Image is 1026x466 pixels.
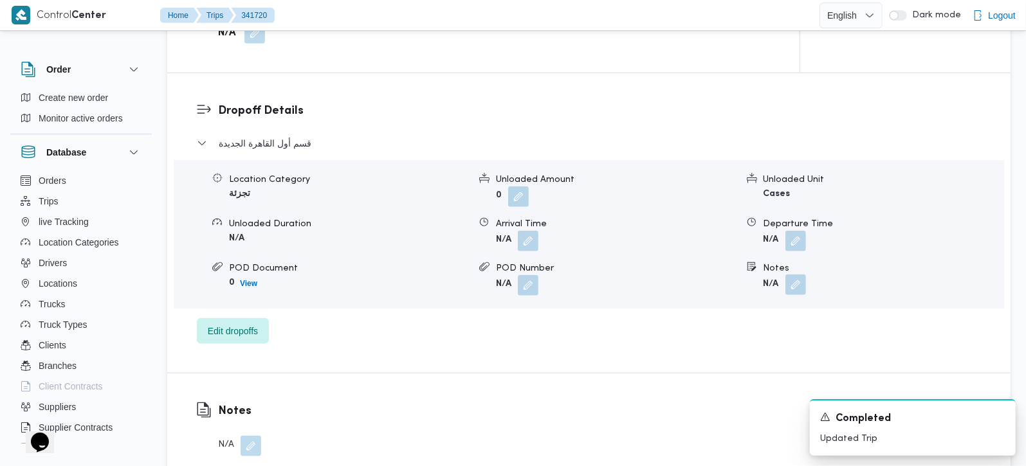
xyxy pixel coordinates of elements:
button: Location Categories [15,232,147,253]
h3: Dropoff Details [218,102,982,120]
span: Suppliers [39,399,76,415]
div: N/A [218,436,261,456]
iframe: chat widget [13,415,54,453]
div: قسم أول القاهرة الجديدة [174,160,1004,309]
button: Monitor active orders [15,108,147,129]
button: Logout [967,3,1021,28]
button: Suppliers [15,397,147,417]
b: View [240,279,257,288]
button: Truck Types [15,314,147,335]
span: Create new order [39,90,108,105]
div: Arrival Time [496,217,736,231]
button: Edit dropoffs [197,318,269,344]
span: Orders [39,173,66,188]
button: Trips [15,191,147,211]
button: Trucks [15,294,147,314]
span: Branches [39,358,77,373]
div: Unloaded Duration [229,217,469,231]
span: Clients [39,337,66,353]
b: N/A [496,236,511,244]
span: Location Categories [39,235,119,250]
div: POD Number [496,262,736,275]
h3: Order [46,62,71,77]
button: Clients [15,335,147,355]
p: Updated Trip [820,432,1005,445]
h3: Database [46,145,86,160]
div: Unloaded Unit [764,173,1003,186]
button: Orders [15,170,147,191]
span: Dark mode [907,10,961,21]
span: Truck Types [39,317,87,332]
span: Logout [988,8,1016,23]
b: Center [71,11,106,21]
button: Devices [15,438,147,458]
span: Edit dropoffs [208,323,258,339]
button: Database [21,145,142,160]
button: View [235,276,262,291]
button: Locations [15,273,147,294]
span: Monitor active orders [39,111,123,126]
h3: Notes [218,402,261,420]
button: 341720 [231,8,275,23]
span: Completed [836,411,891,427]
div: Departure Time [764,217,1003,231]
b: 0 [229,278,235,287]
span: Trips [39,193,59,209]
button: Order [21,62,142,77]
b: 0 [496,192,502,200]
span: Trucks [39,296,65,312]
button: Branches [15,355,147,376]
span: Client Contracts [39,379,103,394]
div: Location Category [229,173,469,186]
button: Trips [196,8,234,23]
span: Locations [39,276,77,291]
div: Notes [764,262,1003,275]
b: تجزئة [229,190,250,198]
button: Supplier Contracts [15,417,147,438]
span: قسم أول القاهرة الجديدة [219,136,311,151]
button: Client Contracts [15,376,147,397]
b: N/A [764,280,779,289]
button: live Tracking [15,211,147,232]
div: Order [10,87,152,134]
div: Notification [820,411,1005,427]
b: Cases [764,190,791,198]
span: Drivers [39,255,67,271]
span: Supplier Contracts [39,420,113,435]
button: قسم أول القاهرة الجديدة [197,136,982,151]
button: Drivers [15,253,147,273]
div: Unloaded Amount [496,173,736,186]
span: live Tracking [39,214,89,229]
b: N/A [764,236,779,244]
b: N/A [218,26,235,41]
b: N/A [496,280,511,289]
span: Devices [39,440,71,456]
img: X8yXhbKr1z7QwAAAABJRU5ErkJggg== [12,6,30,24]
div: POD Document [229,262,469,275]
button: Home [160,8,199,23]
div: Database [10,170,152,449]
button: Create new order [15,87,147,108]
b: N/A [229,234,244,242]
